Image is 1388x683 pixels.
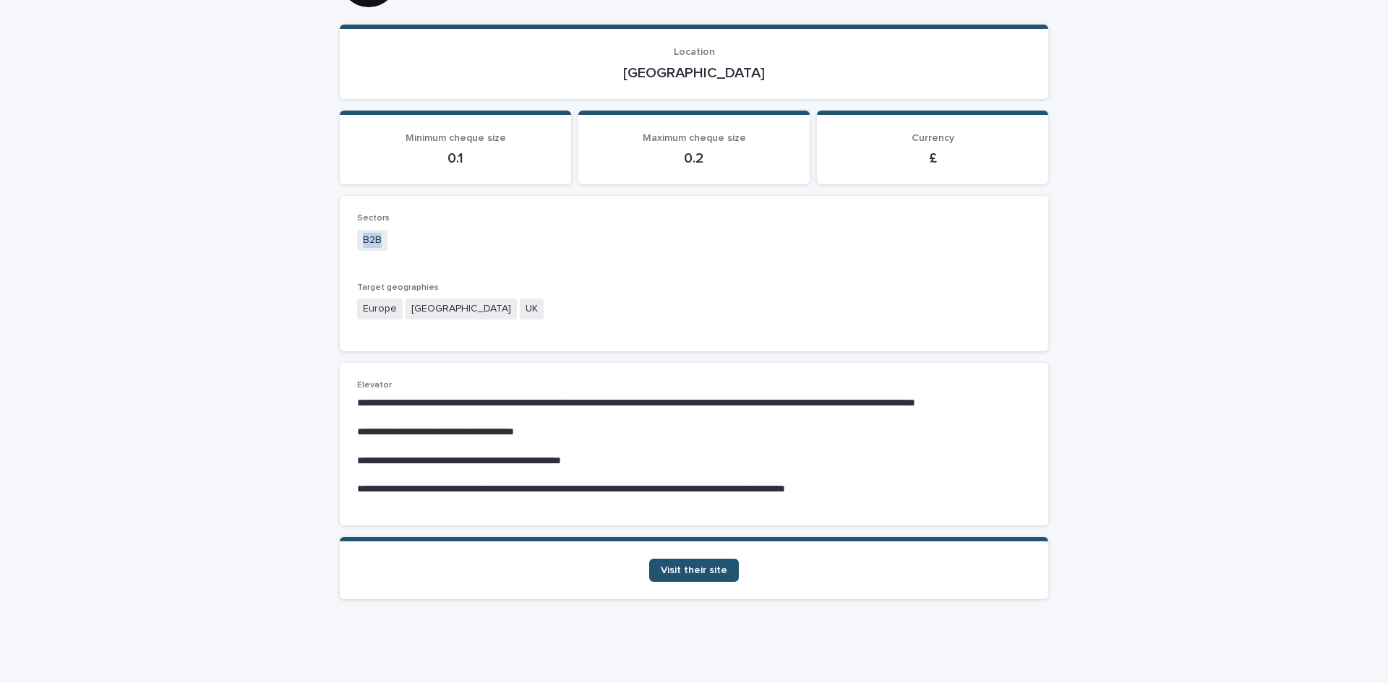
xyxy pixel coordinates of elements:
span: Elevator [357,381,392,390]
span: B2B [357,230,387,251]
span: Maximum cheque size [643,133,746,143]
span: Location [674,47,715,57]
span: Sectors [357,214,390,223]
p: [GEOGRAPHIC_DATA] [357,64,1031,82]
span: Currency [912,133,954,143]
p: £ [834,150,1031,167]
span: Minimum cheque size [406,133,506,143]
p: 0.1 [357,150,554,167]
p: 0.2 [596,150,792,167]
span: [GEOGRAPHIC_DATA] [406,298,517,319]
a: Visit their site [649,559,739,582]
span: Europe [357,298,403,319]
span: Target geographies [357,283,439,292]
span: Visit their site [661,565,727,575]
span: UK [520,298,544,319]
